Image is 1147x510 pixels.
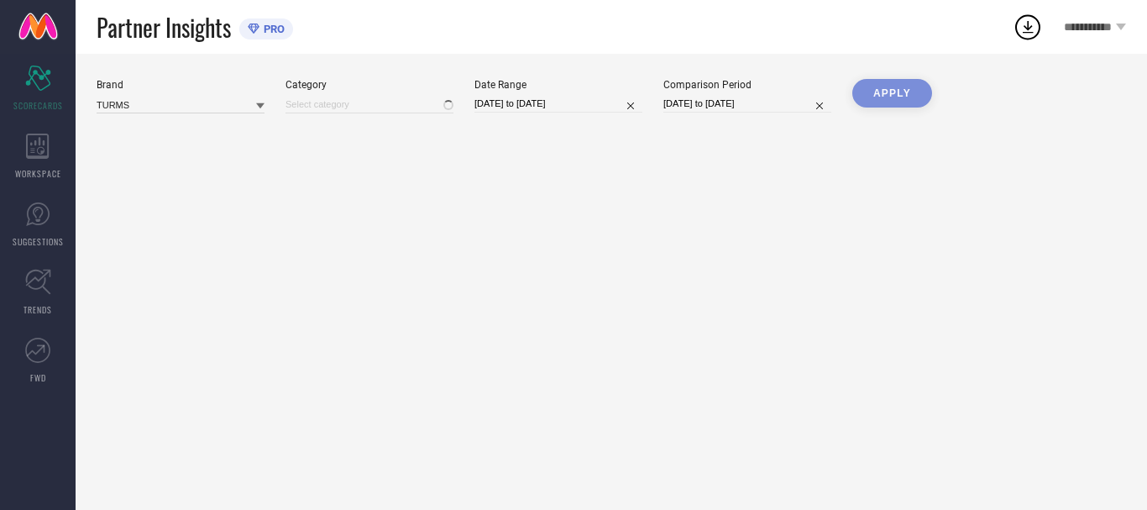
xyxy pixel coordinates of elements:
div: Brand [97,79,264,91]
div: Category [285,79,453,91]
input: Select comparison period [663,95,831,113]
div: Open download list [1013,12,1043,42]
input: Select date range [474,95,642,113]
span: SCORECARDS [13,99,63,112]
span: PRO [259,23,285,35]
span: TRENDS [24,303,52,316]
span: WORKSPACE [15,167,61,180]
span: SUGGESTIONS [13,235,64,248]
span: FWD [30,371,46,384]
div: Comparison Period [663,79,831,91]
div: Date Range [474,79,642,91]
span: Partner Insights [97,10,231,45]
